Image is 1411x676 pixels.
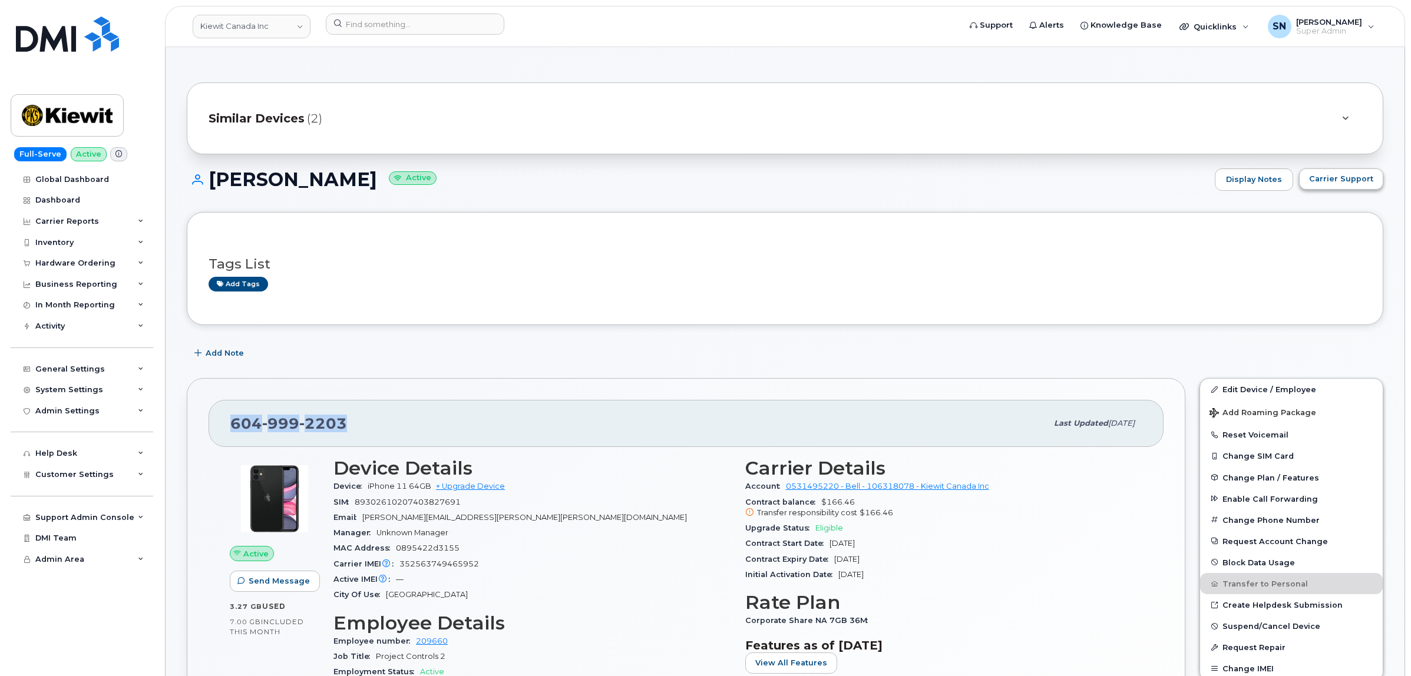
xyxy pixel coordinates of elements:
[1299,168,1383,190] button: Carrier Support
[333,575,396,584] span: Active IMEI
[230,617,304,637] span: included this month
[333,544,396,552] span: MAC Address
[399,559,479,568] span: 352563749465952
[333,652,376,661] span: Job Title
[860,508,893,517] span: $166.46
[333,612,731,634] h3: Employee Details
[187,169,1209,190] h1: [PERSON_NAME]
[209,110,305,127] span: Similar Devices
[376,528,448,537] span: Unknown Manager
[745,652,837,674] button: View All Features
[243,548,269,559] span: Active
[1200,573,1383,594] button: Transfer to Personal
[830,539,855,548] span: [DATE]
[745,638,1143,652] h3: Features as of [DATE]
[1222,473,1319,482] span: Change Plan / Features
[230,602,262,611] span: 3.27 GB
[745,539,830,548] span: Contract Start Date
[786,482,989,491] a: 0531495220 - Bell - 106318078 - Kiewit Canada Inc
[745,592,1143,613] h3: Rate Plan
[249,575,310,586] span: Send Message
[333,590,386,599] span: City Of Use
[209,257,1362,271] h3: Tags List
[815,523,843,532] span: Eligible
[1200,637,1383,658] button: Request Repair
[1200,531,1383,552] button: Request Account Change
[1215,168,1293,191] a: Display Notes
[436,482,505,491] a: + Upgrade Device
[299,415,347,432] span: 2203
[1200,509,1383,531] button: Change Phone Number
[755,657,827,668] span: View All Features
[209,277,268,291] a: Add tags
[333,637,416,645] span: Employee number
[1200,400,1383,424] button: Add Roaming Package
[362,513,687,522] span: [PERSON_NAME][EMAIL_ADDRESS][PERSON_NAME][PERSON_NAME][DOMAIN_NAME]
[230,618,261,626] span: 7.00 GB
[1200,552,1383,573] button: Block Data Usage
[745,523,815,532] span: Upgrade Status
[1200,467,1383,488] button: Change Plan / Features
[206,347,244,359] span: Add Note
[1309,173,1373,184] span: Carrier Support
[396,544,460,552] span: 0895422d3155
[1360,625,1402,667] iframe: Messenger Launcher
[745,498,1143,519] span: $166.46
[239,463,310,534] img: iPhone_11.jpg
[262,415,299,432] span: 999
[230,571,320,592] button: Send Message
[355,498,461,506] span: 89302610207403827691
[333,498,355,506] span: SIM
[834,555,860,564] span: [DATE]
[757,508,857,517] span: Transfer responsibility cost
[307,110,322,127] span: (2)
[376,652,445,661] span: Project Controls 2
[1200,424,1383,445] button: Reset Voicemail
[838,570,864,579] span: [DATE]
[386,590,468,599] span: [GEOGRAPHIC_DATA]
[333,482,368,491] span: Device
[333,559,399,568] span: Carrier IMEI
[420,667,444,676] span: Active
[333,513,362,522] span: Email
[1210,408,1316,419] span: Add Roaming Package
[416,637,448,645] a: 209660
[745,498,821,506] span: Contract balance
[1108,419,1135,428] span: [DATE]
[230,415,347,432] span: 604
[1222,494,1318,503] span: Enable Call Forwarding
[745,616,874,625] span: Corporate Share NA 7GB 36M
[745,570,838,579] span: Initial Activation Date
[333,528,376,537] span: Manager
[1200,488,1383,509] button: Enable Call Forwarding
[396,575,404,584] span: —
[745,458,1143,479] h3: Carrier Details
[1054,419,1108,428] span: Last updated
[745,555,834,564] span: Contract Expiry Date
[389,171,437,185] small: Active
[1200,615,1383,637] button: Suspend/Cancel Device
[745,482,786,491] span: Account
[1200,379,1383,400] a: Edit Device / Employee
[1200,594,1383,615] a: Create Helpdesk Submission
[1200,445,1383,466] button: Change SIM Card
[262,602,286,611] span: used
[368,482,431,491] span: iPhone 11 64GB
[187,343,254,364] button: Add Note
[333,458,731,479] h3: Device Details
[333,667,420,676] span: Employment Status
[1222,622,1320,631] span: Suspend/Cancel Device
